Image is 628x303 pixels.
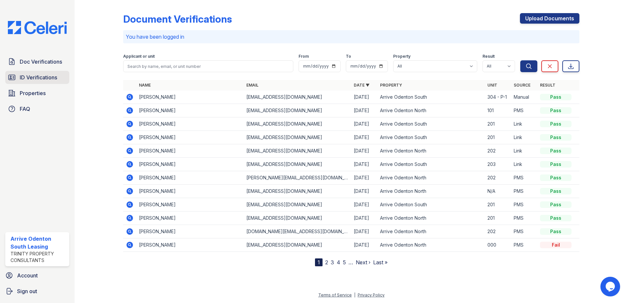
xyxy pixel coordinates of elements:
span: Properties [20,89,46,97]
a: Name [139,83,151,88]
a: Source [514,83,530,88]
label: From [299,54,309,59]
td: PMS [511,238,537,252]
td: 203 [485,158,511,171]
td: [DATE] [351,91,377,104]
td: [DATE] [351,104,377,117]
a: Last » [373,259,388,266]
div: | [354,293,355,297]
td: [DATE] [351,198,377,212]
td: [EMAIL_ADDRESS][DOMAIN_NAME] [244,117,351,131]
td: [DOMAIN_NAME][EMAIL_ADDRESS][DOMAIN_NAME] [244,225,351,238]
a: Privacy Policy [358,293,385,297]
td: [DATE] [351,158,377,171]
td: [PERSON_NAME] [136,104,244,117]
td: [EMAIL_ADDRESS][DOMAIN_NAME] [244,238,351,252]
td: [PERSON_NAME] [136,144,244,158]
a: Next › [356,259,370,266]
td: [PERSON_NAME][EMAIL_ADDRESS][DOMAIN_NAME] [244,171,351,185]
td: Arrive Odenton South [377,91,485,104]
td: PMS [511,171,537,185]
td: Arrive Odenton North [377,104,485,117]
td: Arrive Odenton North [377,225,485,238]
td: 201 [485,212,511,225]
td: Link [511,131,537,144]
div: Pass [540,148,572,154]
td: [DATE] [351,171,377,185]
td: Arrive Odenton North [377,238,485,252]
td: [EMAIL_ADDRESS][DOMAIN_NAME] [244,185,351,198]
td: [DATE] [351,131,377,144]
div: Pass [540,121,572,127]
div: Pass [540,94,572,100]
a: 5 [343,259,346,266]
td: [PERSON_NAME] [136,238,244,252]
div: Pass [540,228,572,235]
div: 1 [315,258,323,266]
a: 4 [337,259,340,266]
td: [PERSON_NAME] [136,158,244,171]
td: Link [511,158,537,171]
div: Pass [540,215,572,221]
input: Search by name, email, or unit number [123,60,293,72]
div: Fail [540,242,572,248]
span: Sign out [17,287,37,295]
td: [EMAIL_ADDRESS][DOMAIN_NAME] [244,91,351,104]
td: 101 [485,104,511,117]
td: 202 [485,144,511,158]
a: Upload Documents [520,13,579,24]
td: Arrive Odenton North [377,171,485,185]
p: You have been logged in [126,33,577,41]
a: Properties [5,87,69,100]
a: 3 [331,259,334,266]
iframe: chat widget [600,277,621,296]
td: [DATE] [351,212,377,225]
td: Arrive Odenton South [377,131,485,144]
span: … [348,258,353,266]
td: [DATE] [351,144,377,158]
td: Manual [511,91,537,104]
a: Unit [487,83,497,88]
div: Document Verifications [123,13,232,25]
label: Property [393,54,411,59]
td: PMS [511,212,537,225]
span: FAQ [20,105,30,113]
td: [EMAIL_ADDRESS][DOMAIN_NAME] [244,104,351,117]
td: PMS [511,198,537,212]
a: Doc Verifications [5,55,69,68]
td: [PERSON_NAME] [136,131,244,144]
td: [PERSON_NAME] [136,198,244,212]
label: To [346,54,351,59]
div: Pass [540,174,572,181]
td: [DATE] [351,117,377,131]
td: [DATE] [351,225,377,238]
td: [EMAIL_ADDRESS][DOMAIN_NAME] [244,158,351,171]
button: Sign out [3,285,72,298]
img: CE_Logo_Blue-a8612792a0a2168367f1c8372b55b34899dd931a85d93a1a3d3e32e68fde9ad4.png [3,21,72,34]
td: 201 [485,117,511,131]
a: Result [540,83,555,88]
span: Account [17,272,38,279]
a: ID Verifications [5,71,69,84]
label: Applicant or unit [123,54,155,59]
td: Arrive Odenton South [377,117,485,131]
label: Result [482,54,495,59]
td: Arrive Odenton North [377,185,485,198]
a: Terms of Service [318,293,352,297]
td: [DATE] [351,238,377,252]
td: [EMAIL_ADDRESS][DOMAIN_NAME] [244,144,351,158]
td: [EMAIL_ADDRESS][DOMAIN_NAME] [244,198,351,212]
td: [EMAIL_ADDRESS][DOMAIN_NAME] [244,131,351,144]
td: [EMAIL_ADDRESS][DOMAIN_NAME] [244,212,351,225]
div: Pass [540,134,572,141]
td: [PERSON_NAME] [136,91,244,104]
td: 202 [485,171,511,185]
a: Account [3,269,72,282]
a: Date ▼ [354,83,370,88]
a: Email [246,83,258,88]
td: [PERSON_NAME] [136,185,244,198]
td: 304 - P-1 [485,91,511,104]
td: N/A [485,185,511,198]
a: FAQ [5,102,69,115]
td: [DATE] [351,185,377,198]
